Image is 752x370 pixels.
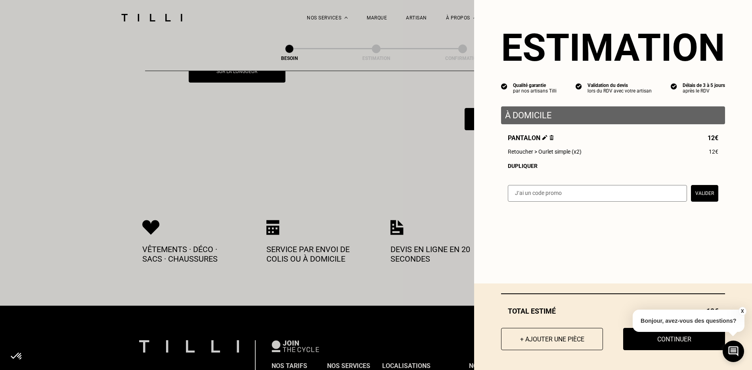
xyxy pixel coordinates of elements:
[501,25,725,70] section: Estimation
[549,135,554,140] img: Supprimer
[623,328,725,350] button: Continuer
[683,88,725,94] div: après le RDV
[542,135,547,140] img: Éditer
[683,83,725,88] div: Délais de 3 à 5 jours
[671,83,677,90] img: icon list info
[505,110,721,120] p: À domicile
[587,88,652,94] div: lors du RDV avec votre artisan
[587,83,652,88] div: Validation du devis
[508,148,582,155] span: Retoucher > Ourlet simple (x2)
[501,328,603,350] button: + Ajouter une pièce
[513,88,557,94] div: par nos artisans Tilli
[508,163,718,169] div: Dupliquer
[708,134,718,142] span: 12€
[501,83,507,90] img: icon list info
[709,148,718,155] span: 12€
[738,307,746,316] button: X
[501,307,725,315] div: Total estimé
[633,310,744,332] p: Bonjour, avez-vous des questions?
[691,185,718,202] button: Valider
[508,134,554,142] span: Pantalon
[508,185,687,202] input: J‘ai un code promo
[576,83,582,90] img: icon list info
[513,83,557,88] div: Qualité garantie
